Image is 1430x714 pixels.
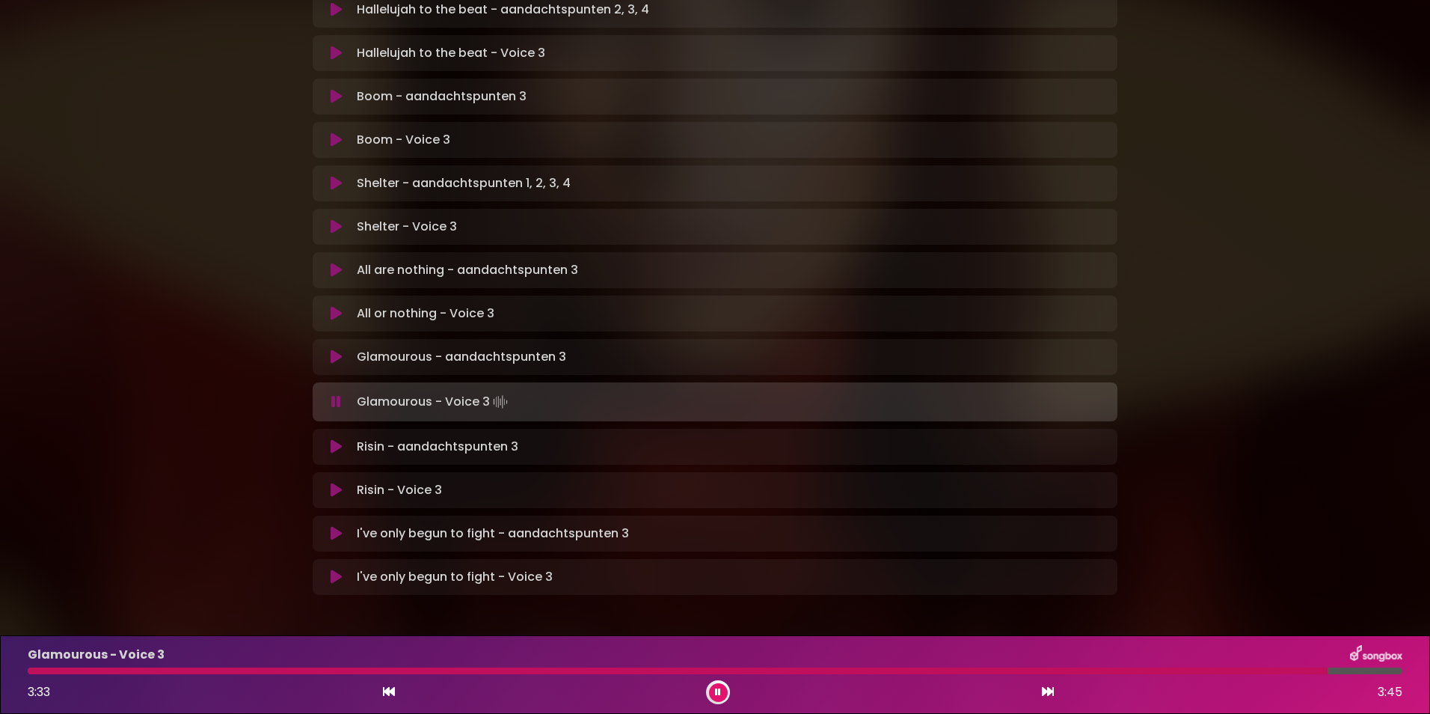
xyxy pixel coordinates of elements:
[357,568,553,586] p: I've only begun to fight - Voice 3
[357,438,518,456] p: Risin - aandachtspunten 3
[357,481,442,499] p: Risin - Voice 3
[357,261,578,279] p: All are nothing - aandachtspunten 3
[357,1,649,19] p: Hallelujah to the beat - aandachtspunten 2, 3, 4
[357,218,457,236] p: Shelter - Voice 3
[357,174,571,192] p: Shelter - aandachtspunten 1, 2, 3, 4
[357,131,450,149] p: Boom - Voice 3
[490,391,511,412] img: waveform4.gif
[357,305,494,323] p: All or nothing - Voice 3
[28,646,165,664] p: Glamourous - Voice 3
[357,525,629,543] p: I've only begun to fight - aandachtspunten 3
[1350,645,1402,665] img: songbox-logo-white.png
[357,348,566,366] p: Glamourous - aandachtspunten 3
[357,391,511,412] p: Glamourous - Voice 3
[357,88,527,106] p: Boom - aandachtspunten 3
[357,44,545,62] p: Hallelujah to the beat - Voice 3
